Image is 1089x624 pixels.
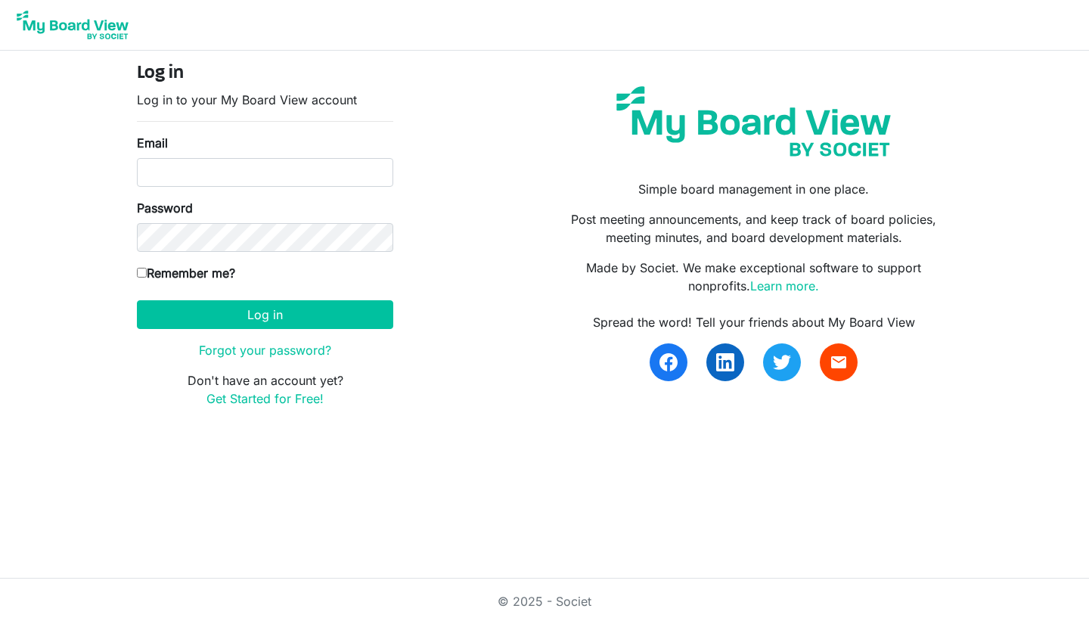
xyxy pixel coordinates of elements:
span: email [830,353,848,371]
input: Remember me? [137,268,147,278]
p: Made by Societ. We make exceptional software to support nonprofits. [556,259,952,295]
button: Log in [137,300,393,329]
h4: Log in [137,63,393,85]
p: Simple board management in one place. [556,180,952,198]
label: Password [137,199,193,217]
img: facebook.svg [659,353,678,371]
img: twitter.svg [773,353,791,371]
label: Remember me? [137,264,235,282]
a: Forgot your password? [199,343,331,358]
div: Spread the word! Tell your friends about My Board View [556,313,952,331]
a: Learn more. [750,278,819,293]
a: © 2025 - Societ [498,594,591,609]
p: Don't have an account yet? [137,371,393,408]
img: linkedin.svg [716,353,734,371]
p: Post meeting announcements, and keep track of board policies, meeting minutes, and board developm... [556,210,952,247]
a: email [820,343,858,381]
a: Get Started for Free! [206,391,324,406]
p: Log in to your My Board View account [137,91,393,109]
label: Email [137,134,168,152]
img: My Board View Logo [12,6,133,44]
img: my-board-view-societ.svg [605,75,902,168]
